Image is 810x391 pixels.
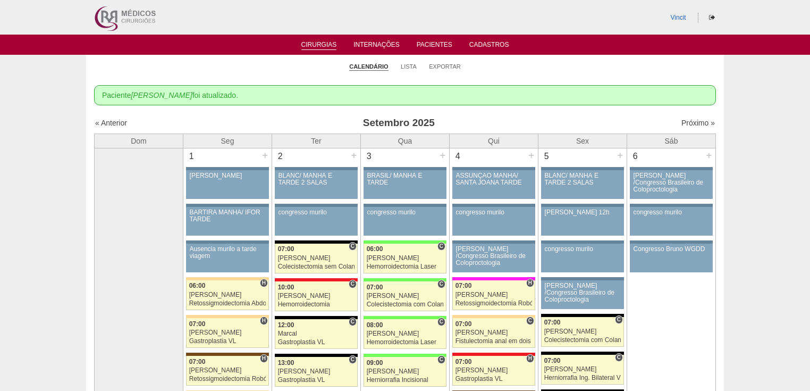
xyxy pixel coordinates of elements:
a: congresso murilo [364,207,446,236]
th: Ter [272,134,361,148]
a: C 07:00 [PERSON_NAME] Fistulectomia anal em dois tempos [452,318,535,348]
a: [PERSON_NAME] [186,170,269,199]
div: [PERSON_NAME] [189,329,266,336]
span: Consultório [615,315,623,324]
div: Retossigmoidectomia Robótica [189,376,266,382]
div: congresso murilo [456,209,532,216]
div: Congresso Bruno WGDD [634,246,710,253]
div: Key: Pro Matre [452,277,535,280]
div: Key: Assunção [452,353,535,356]
em: [PERSON_NAME] [131,91,192,99]
div: Key: Blanc [541,314,624,317]
div: BLANC/ MANHÃ E TARDE 2 SALAS [545,172,621,186]
a: Congresso Bruno WGDD [630,244,713,272]
a: H 06:00 [PERSON_NAME] Retossigmoidectomia Abdominal VL [186,280,269,310]
span: 10:00 [278,284,294,291]
a: C 13:00 [PERSON_NAME] Gastroplastia VL [275,357,358,387]
div: 2 [272,148,289,164]
i: Sair [709,14,715,21]
th: Seg [183,134,272,148]
span: Hospital [260,354,268,363]
span: 07:00 [367,284,383,291]
div: + [615,148,625,162]
div: Key: Brasil [364,316,446,319]
a: « Anterior [95,119,127,127]
div: Key: Aviso [541,240,624,244]
div: ASSUNÇÃO MANHÃ/ SANTA JOANA TARDE [456,172,532,186]
div: [PERSON_NAME] /Congresso Brasileiro de Coloproctologia [634,172,710,194]
div: [PERSON_NAME] [278,293,355,300]
a: congresso murilo [452,207,535,236]
div: Key: Assunção [275,278,358,281]
div: 4 [450,148,466,164]
div: 1 [183,148,200,164]
div: Ausencia murilo a tarde viagem [190,246,266,260]
div: 3 [361,148,377,164]
div: Hemorroidectomia [278,301,355,308]
div: Herniorrafia Ing. Bilateral VL [544,375,621,381]
div: Key: Aviso [452,204,535,207]
div: [PERSON_NAME] [189,367,266,374]
div: [PERSON_NAME] [544,366,621,373]
div: Key: Bartira [186,315,269,318]
a: congresso murilo [630,207,713,236]
span: Consultório [437,355,445,364]
div: Key: Bartira [452,315,535,318]
a: H 07:00 [PERSON_NAME] Gastroplastia VL [452,356,535,386]
div: Key: Aviso [275,204,358,207]
a: BARTIRA MANHÃ/ IFOR TARDE [186,207,269,236]
span: 09:00 [367,359,383,367]
div: + [527,148,536,162]
a: C 10:00 [PERSON_NAME] Hemorroidectomia [275,281,358,311]
span: Consultório [526,317,534,325]
a: Próximo » [681,119,715,127]
span: Consultório [349,355,357,364]
div: BARTIRA MANHÃ/ IFOR TARDE [190,209,266,223]
div: Key: Santa Joana [186,353,269,356]
div: congresso murilo [367,209,443,216]
div: Fistulectomia anal em dois tempos [455,338,533,345]
div: Key: Aviso [541,167,624,170]
span: 07:00 [278,245,294,253]
div: [PERSON_NAME] [367,330,444,337]
span: Consultório [615,353,623,362]
span: Consultório [349,280,357,288]
a: BLANC/ MANHÃ E TARDE 2 SALAS [275,170,358,199]
span: Consultório [437,242,445,251]
div: [PERSON_NAME] [455,329,533,336]
th: Qua [361,134,450,148]
a: Internações [353,41,400,52]
div: [PERSON_NAME] [190,172,266,179]
span: Consultório [349,242,357,251]
div: [PERSON_NAME] [367,255,444,262]
div: Key: Aviso [364,204,446,207]
div: Key: Aviso [186,204,269,207]
div: Key: Brasil [364,240,446,244]
a: Ausencia murilo a tarde viagem [186,244,269,272]
div: [PERSON_NAME] [455,292,533,298]
span: Consultório [437,280,445,288]
span: 07:00 [189,320,206,328]
div: [PERSON_NAME] 12h [545,209,621,216]
div: BRASIL/ MANHÃ E TARDE [367,172,443,186]
a: H 07:00 [PERSON_NAME] Gastroplastia VL [186,318,269,348]
div: Key: Aviso [364,167,446,170]
span: Hospital [526,354,534,363]
div: congresso murilo [545,246,621,253]
a: congresso murilo [541,244,624,272]
div: Key: Aviso [186,240,269,244]
div: Gastroplastia VL [455,376,533,382]
a: C 09:00 [PERSON_NAME] Herniorrafia Incisional [364,357,446,387]
a: BRASIL/ MANHÃ E TARDE [364,170,446,199]
div: Key: Bartira [186,277,269,280]
div: Herniorrafia Incisional [367,377,444,384]
div: Paciente foi atualizado. [94,85,716,105]
h3: Setembro 2025 [244,115,554,131]
a: Lista [401,63,417,70]
span: 07:00 [544,319,561,326]
div: [PERSON_NAME] [367,368,444,375]
div: Colecistectomia com Colangiografia VL [544,337,621,344]
span: 07:00 [455,282,472,289]
div: Retossigmoidectomia Abdominal VL [189,300,266,307]
div: Key: Blanc [541,352,624,355]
